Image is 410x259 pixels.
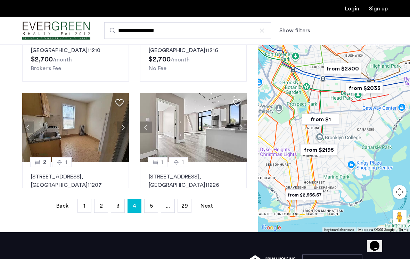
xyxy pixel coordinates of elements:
sub: /month [53,57,72,62]
span: 2 [100,203,103,209]
img: logo [22,18,90,44]
input: Apartment Search [104,22,271,39]
button: Next apartment [235,122,247,133]
span: $2,700 [31,56,53,63]
a: 11[STREET_ADDRESS], [GEOGRAPHIC_DATA]11226No Fee [140,162,247,216]
a: Next [200,199,214,212]
div: from $2195 [295,139,343,160]
a: Open this area in Google Maps (opens a new window) [260,223,283,232]
a: 11[STREET_ADDRESS], [GEOGRAPHIC_DATA]11210Broker's Fee [22,27,129,82]
img: 2010_638393809940207292.jpeg [22,93,129,162]
a: Cazamio Logo [22,18,90,44]
a: Back [55,199,69,212]
img: Google [260,223,283,232]
div: from $1 [296,109,345,130]
p: [STREET_ADDRESS] 11226 [149,173,238,189]
span: Map data ©2025 Google [358,228,395,232]
button: Drag Pegman onto the map to open Street View [393,210,407,224]
div: from $2035 [340,77,388,99]
sub: /month [171,57,190,62]
nav: Pagination [22,199,247,213]
span: ... [166,203,170,209]
span: 29 [181,203,188,209]
p: [STREET_ADDRESS] 11210 [31,38,120,55]
a: Terms [399,227,408,232]
span: 3 [116,203,120,209]
span: 2 [43,158,46,166]
a: 21[STREET_ADDRESS], [GEOGRAPHIC_DATA]11207No Fee [22,162,129,216]
div: from $2300 [318,58,367,79]
img: 218_638557946810380562.jpeg [140,93,247,162]
button: Previous apartment [22,122,34,133]
span: 1 [161,158,163,166]
a: 01[GEOGRAPHIC_DATA], [GEOGRAPHIC_DATA]11216No Fee [140,27,247,82]
span: 5 [150,203,153,209]
span: 1 [65,158,67,166]
iframe: chat widget [367,231,389,252]
span: $2,700 [149,56,171,63]
span: 4 [133,200,136,211]
span: Broker's Fee [31,66,61,71]
button: Show or hide filters [279,26,310,35]
button: Keyboard shortcuts [324,227,354,232]
p: [GEOGRAPHIC_DATA] 11216 [149,38,238,55]
span: 1 [83,203,85,209]
button: Map camera controls [393,185,407,199]
a: Login [345,6,359,11]
span: No Fee [149,66,166,71]
span: 1 [182,158,184,166]
a: Registration [369,6,388,11]
button: Next apartment [117,122,129,133]
div: from $2,566.67 [280,184,329,206]
p: [STREET_ADDRESS] 11207 [31,173,120,189]
button: Previous apartment [140,122,152,133]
